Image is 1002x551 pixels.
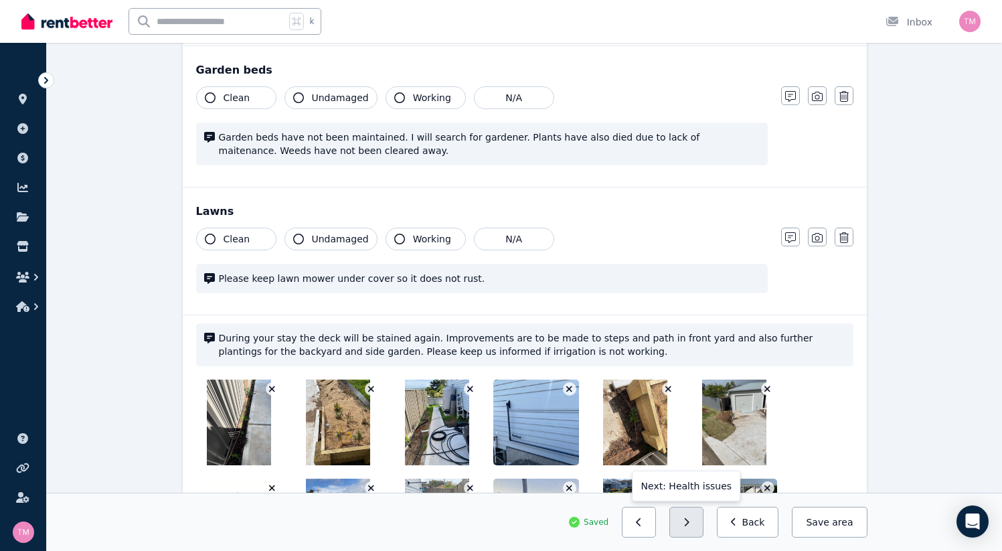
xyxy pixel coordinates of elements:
span: ORGANISE [11,74,53,83]
span: Undamaged [312,232,369,246]
span: k [309,16,314,27]
span: Clean [224,232,250,246]
span: Working [413,232,451,246]
img: IMG_2751.jpeg [306,380,370,465]
img: IMG_2752.jpeg [603,380,667,465]
button: Back [717,507,779,538]
img: IMG_2754.jpeg [207,380,271,465]
button: Save area [792,507,867,538]
img: RentBetter [21,11,112,31]
div: Lawns [196,204,853,220]
button: Working [386,228,466,250]
span: Undamaged [312,91,369,104]
span: Please keep lawn mower under cover so it does not rust. [219,272,760,285]
div: Open Intercom Messenger [956,505,989,538]
button: Undamaged [284,86,378,109]
img: IMG_1050.jpeg [702,380,766,465]
span: Working [413,91,451,104]
img: Tania Morgan [959,11,981,32]
div: Garden beds [196,62,853,78]
img: IMG_2755.jpeg [405,380,469,465]
img: IMG_2756.jpeg [493,380,608,465]
img: Tania Morgan [13,522,34,543]
div: Inbox [886,15,932,29]
div: Next: Health issues [633,471,740,501]
button: Working [386,86,466,109]
button: Clean [196,86,276,109]
span: Clean [224,91,250,104]
span: Garden beds have not been maintained. I will search for gardener. Plants have also died due to la... [219,131,760,157]
button: Clean [196,228,276,250]
span: Saved [584,517,608,528]
button: Undamaged [284,228,378,250]
button: N/A [474,86,554,109]
span: During your stay the deck will be stained again. Improvements are to be made to steps and path in... [219,331,845,358]
span: area [832,516,853,529]
button: N/A [474,228,554,250]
